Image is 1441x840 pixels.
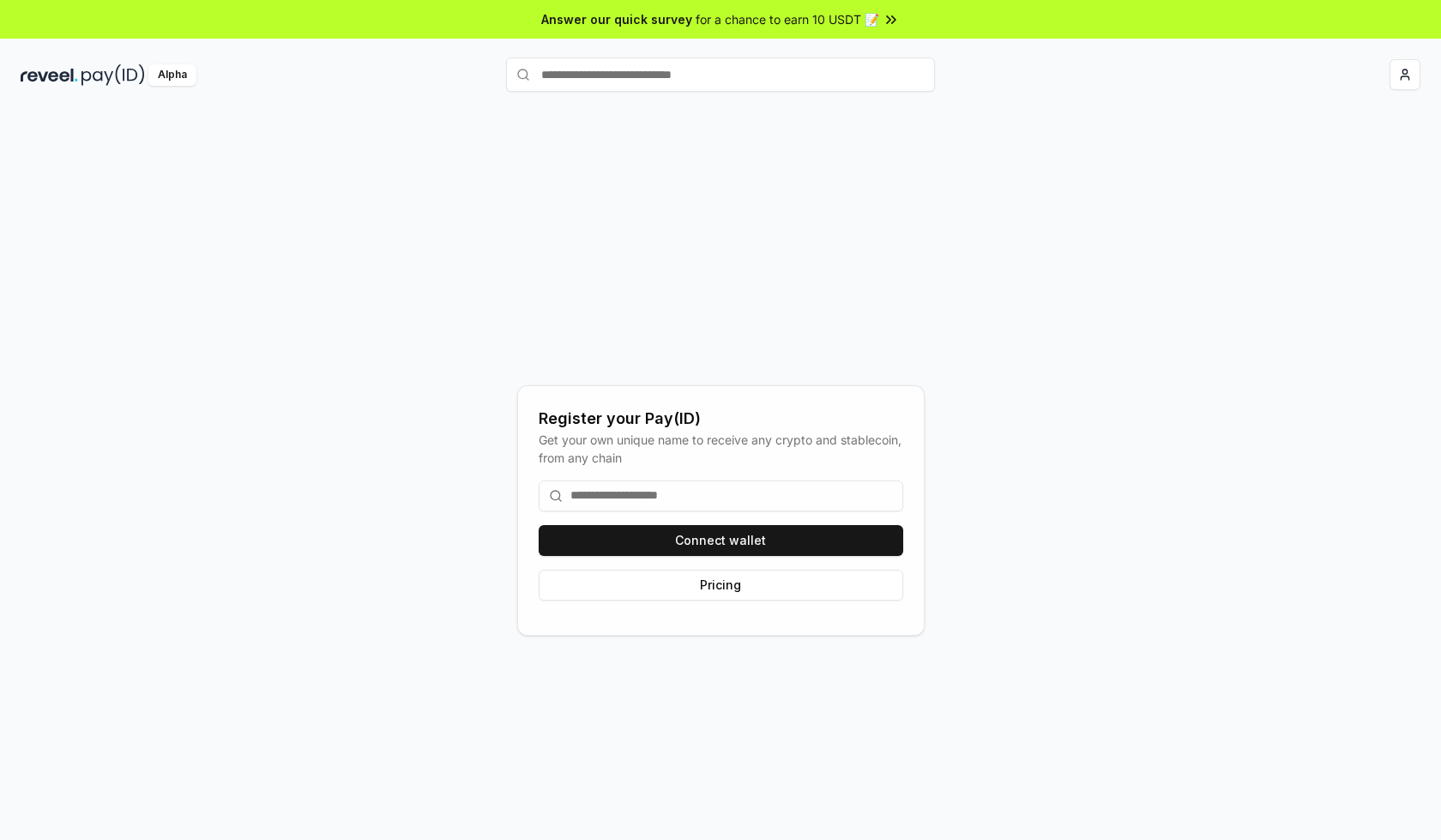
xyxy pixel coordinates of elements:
[539,525,903,556] button: Connect wallet
[81,64,145,86] img: pay_id
[539,407,903,431] div: Register your Pay(ID)
[696,10,879,28] span: for a chance to earn 10 USDT 📝
[539,431,903,467] div: Get your own unique name to receive any crypto and stablecoin, from any chain
[541,10,692,28] span: Answer our quick survey
[21,64,78,86] img: reveel_dark
[539,570,903,601] button: Pricing
[148,64,196,86] div: Alpha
